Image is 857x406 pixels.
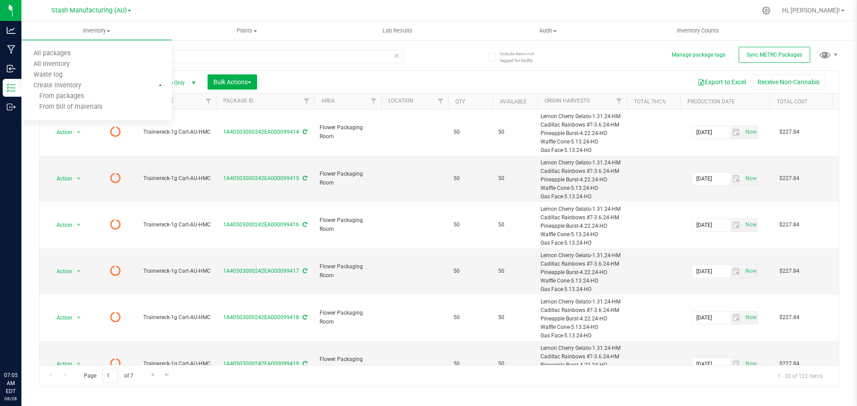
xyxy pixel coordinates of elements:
[541,277,624,285] div: Waffle Cone-5.13.24-HO
[455,98,465,105] a: Qty
[110,357,121,370] span: Pending Sync
[73,126,84,139] span: select
[7,83,16,92] inline-svg: Inventory
[143,313,211,322] span: Trainwreck-1g Cart-AU-HMC
[775,126,804,139] span: $227.84
[301,314,307,320] span: Sync from Compliance System
[687,98,735,105] a: Production Date
[453,221,487,229] span: 50
[49,219,73,231] span: Action
[665,27,731,35] span: Inventory Counts
[49,126,73,139] span: Action
[541,332,624,340] div: Gas Face-5.13.24-HO
[110,126,121,138] span: Pending Sync
[634,98,666,105] a: Total THC%
[301,175,307,181] span: Sync from Compliance System
[143,174,211,183] span: Trainwreck-1g Cart-AU-HMC
[743,358,757,370] span: select
[541,176,624,184] div: Pineapple Burst-4.22.24-HO
[223,268,299,274] a: 1A40503000242EA000099417
[320,216,376,233] span: Flower Packaging Room
[743,357,758,370] span: Set Current date
[739,47,810,63] button: Sync METRC Packages
[49,172,73,185] span: Action
[541,193,624,201] div: Gas Face-5.13.24-HO
[498,313,532,322] span: 50
[747,52,802,58] span: Sync METRC Packages
[743,265,757,278] span: select
[541,121,624,129] div: Cadillac Rainbows #7-3.6.24-HM
[541,344,624,353] div: Lemon Cherry Gelato-1.31.24-HM
[541,353,624,361] div: Cadillac Rainbows #7-3.6.24-HM
[498,174,532,183] span: 50
[21,50,83,57] span: All packages
[743,219,757,231] span: select
[301,221,307,228] span: Sync from Compliance System
[321,98,335,104] a: Area
[775,357,804,370] span: $227.84
[498,221,532,229] span: 50
[743,311,758,324] span: Set Current date
[541,260,624,268] div: Cadillac Rainbows #7-3.6.24-HM
[322,21,473,40] a: Lab Results
[672,51,725,59] button: Manage package tags
[73,219,84,231] span: select
[21,61,82,68] span: All inventory
[7,26,16,35] inline-svg: Analytics
[300,94,314,109] a: Filter
[692,74,752,90] button: Export to Excel
[213,78,251,86] span: Bulk Actions
[453,174,487,183] span: 50
[743,312,757,324] span: select
[541,285,624,294] div: Gas Face-5.13.24-HO
[39,50,404,63] input: Search Package ID, Item Name, SKU, Lot or Part Number...
[777,98,807,105] a: Total Cost
[775,311,804,324] span: $227.84
[21,103,102,111] span: From bill of materials
[102,369,118,383] input: 1
[730,126,743,139] span: select
[730,219,743,231] span: select
[541,268,624,277] div: Pineapple Burst-4.22.24-HO
[9,335,36,361] iframe: Resource center
[541,323,624,332] div: Waffle Cone-5.13.24-HO
[730,358,743,370] span: select
[743,126,757,139] span: select
[730,172,743,185] span: select
[453,128,487,136] span: 50
[21,21,172,40] a: Inventory All packages All inventory Waste log Create inventory From packages From bill of materials
[320,309,376,326] span: Flower Packaging Room
[143,360,211,368] span: Trainwreck-1g Cart-AU-HMC
[541,138,624,146] div: Waffle Cone-5.13.24-HO
[498,360,532,368] span: 50
[21,82,93,90] span: Create inventory
[500,50,545,64] span: Include items not tagged for facility
[775,172,804,185] span: $227.84
[223,129,299,135] a: 1A40503000242EA000099414
[208,74,257,90] button: Bulk Actions
[7,64,16,73] inline-svg: Inbound
[541,205,624,213] div: Lemon Cherry Gelato-1.31.24-HM
[49,265,73,278] span: Action
[782,7,840,14] span: Hi, [PERSON_NAME]!
[73,265,84,278] span: select
[541,251,624,260] div: Lemon Cherry Gelato-1.31.24-HM
[320,170,376,187] span: Flower Packaging Room
[770,369,830,382] span: 1 - 20 of 122 items
[500,98,527,105] a: Available
[393,50,399,62] span: Clear
[320,123,376,140] span: Flower Packaging Room
[73,312,84,324] span: select
[49,312,73,324] span: Action
[143,128,211,136] span: Trainwreck-1g Cart-AU-HMC
[110,265,121,277] span: Pending Sync
[172,27,322,35] span: Plants
[541,230,624,239] div: Waffle Cone-5.13.24-HO
[473,21,623,40] a: Audit
[21,27,172,35] span: Inventory
[143,221,211,229] span: Trainwreck-1g Cart-AU-HMC
[4,371,17,395] p: 07:05 AM EDT
[51,7,127,14] span: Stash Manufacturing (AU)
[146,369,159,381] a: Go to the next page
[541,146,624,155] div: Gas Face-5.13.24-HO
